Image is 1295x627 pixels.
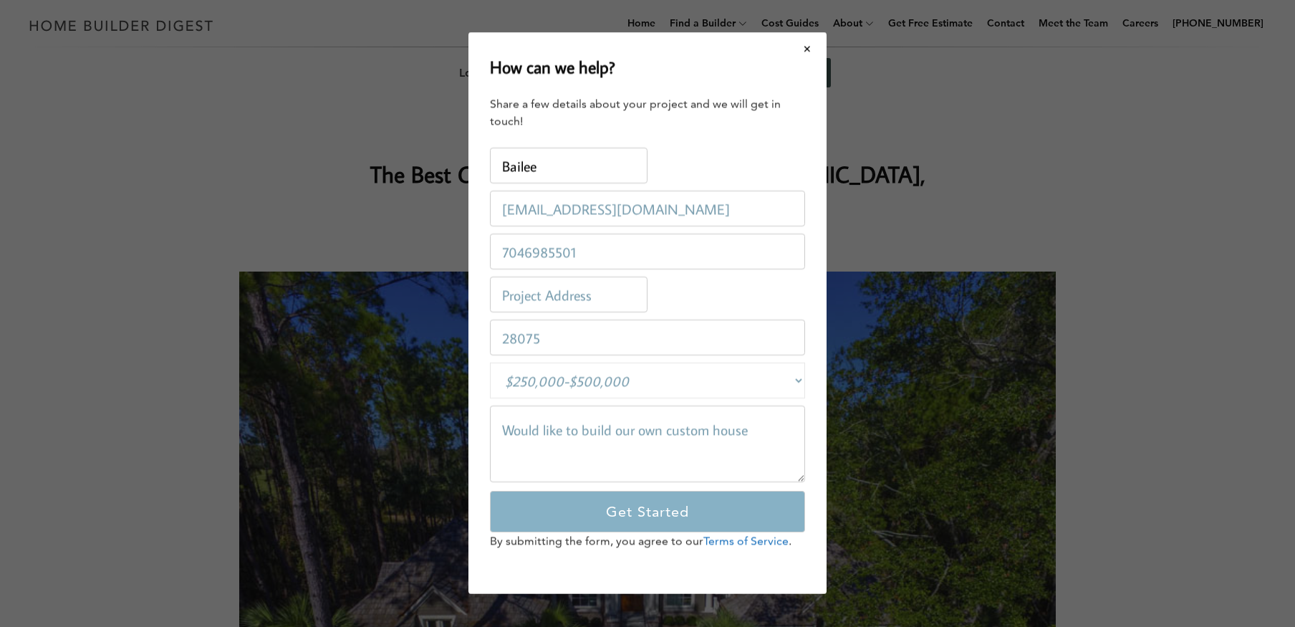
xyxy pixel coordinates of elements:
[490,277,647,313] input: Project Address
[490,148,647,184] input: Name
[490,533,805,550] p: By submitting the form, you agree to our .
[490,191,805,227] input: Email Address
[789,34,827,64] button: Close modal
[490,96,805,130] div: Share a few details about your project and we will get in touch!
[490,54,615,80] h2: How can we help?
[490,320,805,356] input: Zip Code
[490,492,805,533] input: Get Started
[490,234,805,270] input: Phone Number
[703,535,789,548] a: Terms of Service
